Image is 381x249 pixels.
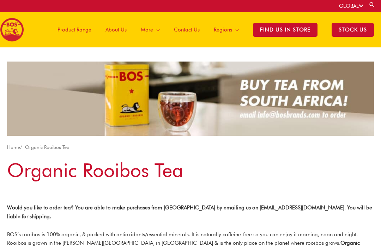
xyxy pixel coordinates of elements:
[167,12,207,47] a: Contact Us
[58,19,91,40] span: Product Range
[105,19,127,40] span: About Us
[50,12,98,47] a: Product Range
[325,12,381,47] a: STOCK US
[339,3,363,9] a: GLOBAL
[332,23,374,37] span: STOCK US
[7,157,374,184] h1: Organic Rooibos Tea
[246,12,325,47] a: Find Us in Store
[207,12,246,47] a: Regions
[7,204,372,220] strong: Would you like to order tea? You are able to make purchases from [GEOGRAPHIC_DATA] by emailing us...
[7,143,374,152] nav: Breadcrumb
[214,19,232,40] span: Regions
[7,144,20,150] a: Home
[98,12,134,47] a: About Us
[369,1,376,8] a: Search button
[253,23,317,37] span: Find Us in Store
[45,12,381,47] nav: Site Navigation
[174,19,200,40] span: Contact Us
[141,19,153,40] span: More
[134,12,167,47] a: More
